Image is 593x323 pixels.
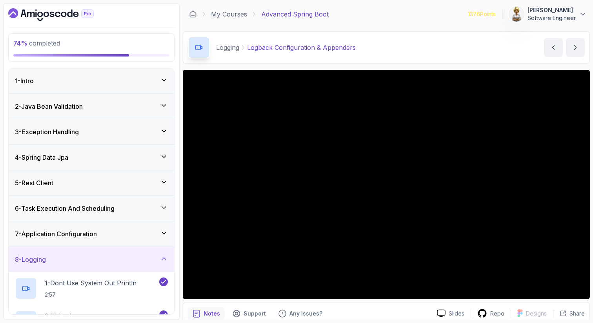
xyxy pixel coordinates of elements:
button: 4-Spring Data Jpa [9,145,174,170]
h3: 7 - Application Configuration [15,229,97,239]
h3: 2 - Java Bean Validation [15,102,83,111]
img: user profile image [509,7,524,22]
p: Any issues? [289,310,322,318]
button: previous content [544,38,563,57]
p: Software Engineer [528,14,576,22]
p: Logging [216,43,239,52]
h3: 4 - Spring Data Jpa [15,153,68,162]
iframe: 4 - Logback Configuration & Appenders [183,70,590,299]
button: 2-Java Bean Validation [9,94,174,119]
h3: 3 - Exception Handling [15,127,79,137]
button: 7-Application Configuration [9,221,174,246]
p: 2 - Using Logger [45,311,91,321]
button: Support button [228,307,271,320]
button: notes button [188,307,225,320]
p: Share [569,310,585,318]
a: Dashboard [8,8,112,21]
p: Slides [449,310,464,318]
h3: 5 - Rest Client [15,178,53,188]
p: Advanced Spring Boot [261,9,329,19]
p: 1376 Points [468,10,496,18]
p: Logback Configuration & Appenders [247,43,356,52]
a: Dashboard [189,10,197,18]
button: Share [553,310,585,318]
p: Repo [490,310,504,318]
button: 8-Logging [9,247,174,272]
button: next content [566,38,585,57]
button: Feedback button [274,307,327,320]
button: 1-Intro [9,68,174,93]
button: 3-Exception Handling [9,119,174,144]
button: 1-Dont Use System Out Println2:57 [15,277,168,299]
button: user profile image[PERSON_NAME]Software Engineer [509,6,587,22]
button: 5-Rest Client [9,170,174,195]
button: 6-Task Execution And Scheduling [9,196,174,221]
a: Repo [471,308,511,318]
p: Notes [204,310,220,318]
span: 74 % [13,39,27,47]
a: My Courses [211,9,247,19]
p: 1 - Dont Use System Out Println [45,278,136,288]
p: [PERSON_NAME] [528,6,576,14]
h3: 1 - Intro [15,76,34,86]
p: Support [244,310,266,318]
h3: 6 - Task Execution And Scheduling [15,204,115,213]
span: completed [13,39,60,47]
p: 2:57 [45,291,136,299]
a: Slides [431,309,471,318]
h3: 8 - Logging [15,255,46,264]
p: Designs [526,310,547,318]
